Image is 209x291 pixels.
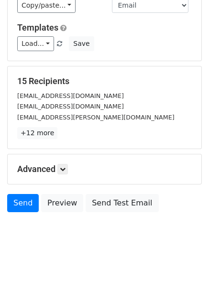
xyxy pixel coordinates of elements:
[17,164,192,174] h5: Advanced
[7,194,39,212] a: Send
[17,103,124,110] small: [EMAIL_ADDRESS][DOMAIN_NAME]
[161,245,209,291] iframe: Chat Widget
[17,114,175,121] small: [EMAIL_ADDRESS][PERSON_NAME][DOMAIN_NAME]
[69,36,94,51] button: Save
[17,127,57,139] a: +12 more
[161,245,209,291] div: 聊天小组件
[41,194,83,212] a: Preview
[17,92,124,99] small: [EMAIL_ADDRESS][DOMAIN_NAME]
[17,76,192,86] h5: 15 Recipients
[86,194,158,212] a: Send Test Email
[17,22,58,32] a: Templates
[17,36,54,51] a: Load...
